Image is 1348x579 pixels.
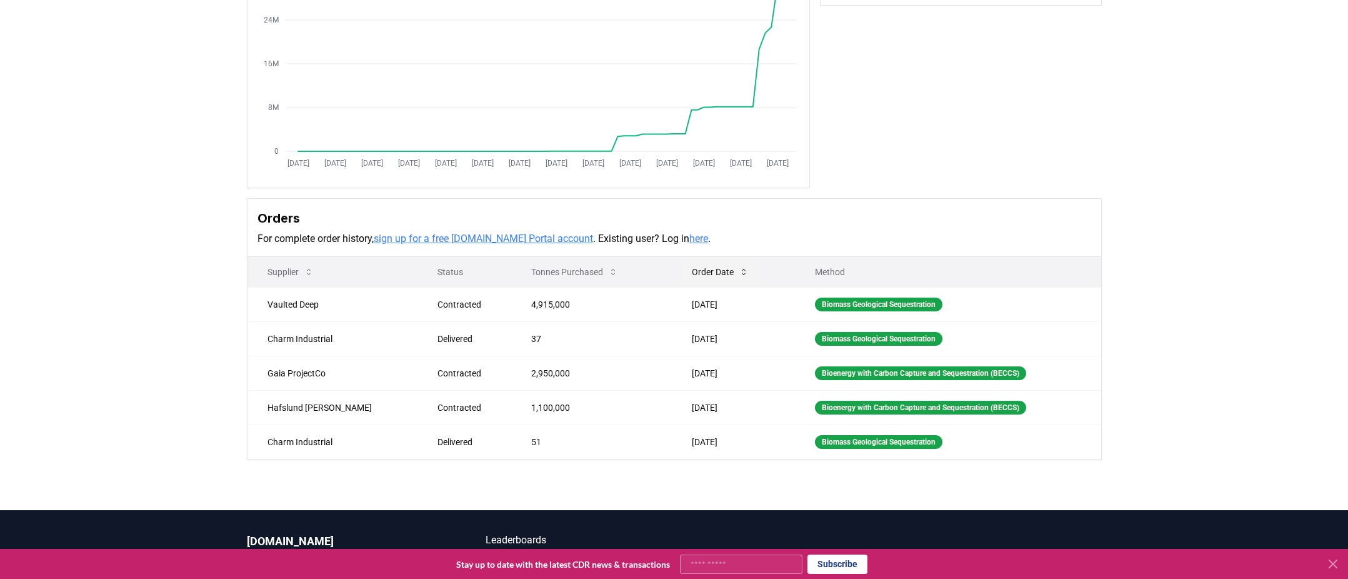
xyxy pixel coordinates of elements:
[582,159,604,168] tspan: [DATE]
[247,390,418,425] td: Hafslund [PERSON_NAME]
[682,259,759,284] button: Order Date
[672,390,795,425] td: [DATE]
[815,332,942,346] div: Biomass Geological Sequestration
[471,159,493,168] tspan: [DATE]
[374,233,593,244] a: sign up for a free [DOMAIN_NAME] Portal account
[689,233,708,244] a: here
[672,425,795,459] td: [DATE]
[437,298,501,311] div: Contracted
[619,159,641,168] tspan: [DATE]
[672,321,795,356] td: [DATE]
[247,287,418,321] td: Vaulted Deep
[247,425,418,459] td: Charm Industrial
[521,259,628,284] button: Tonnes Purchased
[672,287,795,321] td: [DATE]
[672,356,795,390] td: [DATE]
[511,287,672,321] td: 4,915,000
[692,159,714,168] tspan: [DATE]
[247,321,418,356] td: Charm Industrial
[766,159,788,168] tspan: [DATE]
[437,401,501,414] div: Contracted
[247,356,418,390] td: Gaia ProjectCo
[257,209,1091,228] h3: Orders
[247,533,436,550] p: [DOMAIN_NAME]
[268,103,279,112] tspan: 8M
[656,159,677,168] tspan: [DATE]
[511,321,672,356] td: 37
[511,390,672,425] td: 1,100,000
[508,159,530,168] tspan: [DATE]
[511,425,672,459] td: 51
[815,366,1026,380] div: Bioenergy with Carbon Capture and Sequestration (BECCS)
[397,159,419,168] tspan: [DATE]
[427,266,501,278] p: Status
[287,159,309,168] tspan: [DATE]
[257,231,1091,246] p: For complete order history, . Existing user? Log in .
[805,266,1091,278] p: Method
[511,356,672,390] td: 2,950,000
[324,159,346,168] tspan: [DATE]
[274,147,279,156] tspan: 0
[264,59,279,68] tspan: 16M
[815,401,1026,415] div: Bioenergy with Carbon Capture and Sequestration (BECCS)
[729,159,751,168] tspan: [DATE]
[437,333,501,345] div: Delivered
[545,159,567,168] tspan: [DATE]
[361,159,382,168] tspan: [DATE]
[264,16,279,24] tspan: 24M
[815,298,942,311] div: Biomass Geological Sequestration
[486,533,674,548] a: Leaderboards
[437,367,501,380] div: Contracted
[437,436,501,448] div: Delivered
[815,435,942,449] div: Biomass Geological Sequestration
[257,259,324,284] button: Supplier
[434,159,456,168] tspan: [DATE]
